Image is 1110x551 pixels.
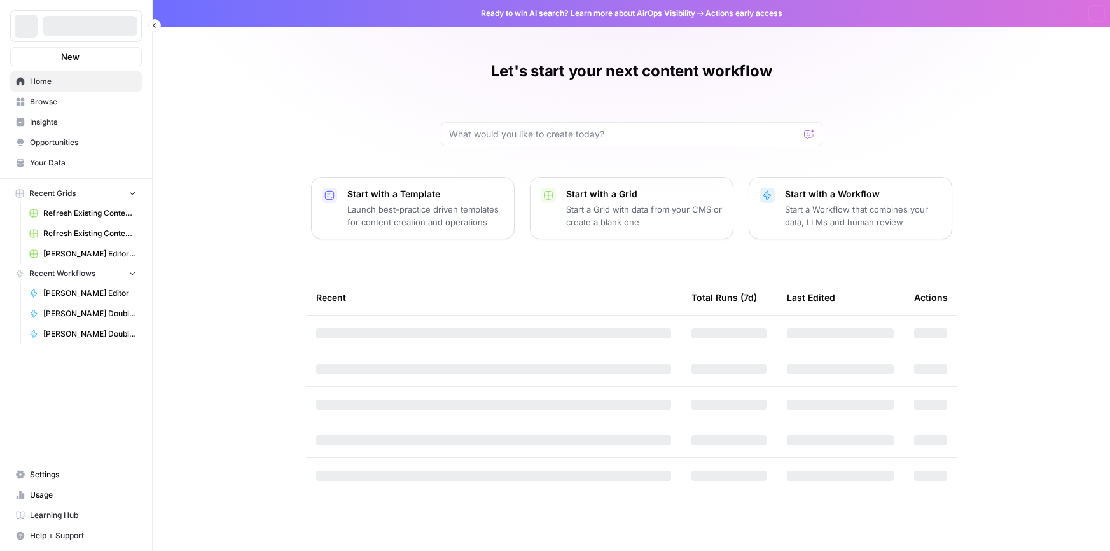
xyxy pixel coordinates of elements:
div: Last Edited [787,280,835,315]
a: [PERSON_NAME] Editor [24,283,142,303]
p: Start with a Workflow [785,188,941,200]
a: Learn more [571,8,613,18]
span: Actions early access [705,8,782,19]
p: Start a Workflow that combines your data, LLMs and human review [785,203,941,228]
h1: Let's start your next content workflow [491,61,772,81]
div: Recent [316,280,671,315]
span: Refresh Existing Content [DATE] Deleted AEO, doesn't work now [43,207,136,219]
span: Recent Grids [29,188,76,199]
input: What would you like to create today? [449,128,799,141]
a: [PERSON_NAME] Double Check Cases [24,303,142,324]
button: Start with a TemplateLaunch best-practice driven templates for content creation and operations [311,177,515,239]
span: Insights [30,116,136,128]
a: Learning Hub [10,505,142,526]
span: [PERSON_NAME] Editor Grid [43,248,136,260]
span: Recent Workflows [29,268,95,279]
a: Opportunities [10,132,142,153]
span: [PERSON_NAME] Editor [43,288,136,299]
button: Start with a WorkflowStart a Workflow that combines your data, LLMs and human review [749,177,952,239]
a: Settings [10,464,142,485]
p: Start with a Grid [566,188,723,200]
span: Home [30,76,136,87]
span: New [61,50,80,63]
span: Refresh Existing Content (1) [43,228,136,239]
span: Your Data [30,157,136,169]
button: Recent Workflows [10,264,142,283]
a: Refresh Existing Content [DATE] Deleted AEO, doesn't work now [24,203,142,223]
span: Help + Support [30,530,136,541]
span: Browse [30,96,136,108]
a: Usage [10,485,142,505]
a: Home [10,71,142,92]
button: Recent Grids [10,184,142,203]
a: Browse [10,92,142,112]
p: Start a Grid with data from your CMS or create a blank one [566,203,723,228]
a: [PERSON_NAME] Double Check Neversweat [24,324,142,344]
span: [PERSON_NAME] Double Check Cases [43,308,136,319]
a: Your Data [10,153,142,173]
button: New [10,47,142,66]
a: Refresh Existing Content (1) [24,223,142,244]
button: Help + Support [10,526,142,546]
a: Insights [10,112,142,132]
span: Learning Hub [30,510,136,521]
p: Launch best-practice driven templates for content creation and operations [347,203,504,228]
a: [PERSON_NAME] Editor Grid [24,244,142,264]
span: Opportunities [30,137,136,148]
p: Start with a Template [347,188,504,200]
button: Start with a GridStart a Grid with data from your CMS or create a blank one [530,177,733,239]
span: [PERSON_NAME] Double Check Neversweat [43,328,136,340]
span: Usage [30,489,136,501]
div: Total Runs (7d) [691,280,757,315]
div: Actions [914,280,948,315]
span: Settings [30,469,136,480]
span: Ready to win AI search? about AirOps Visibility [481,8,695,19]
